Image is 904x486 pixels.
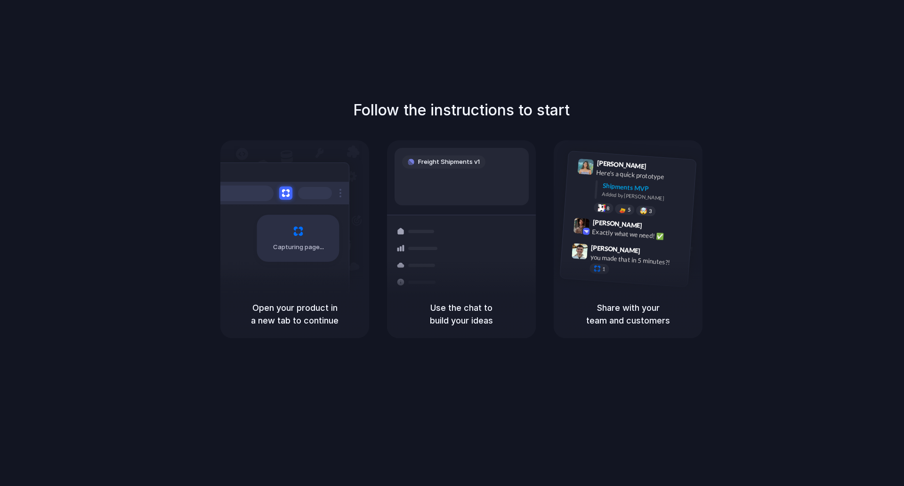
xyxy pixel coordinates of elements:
[649,209,652,214] span: 3
[597,158,646,171] span: [PERSON_NAME]
[591,243,641,256] span: [PERSON_NAME]
[628,207,631,212] span: 5
[592,217,642,231] span: [PERSON_NAME]
[232,301,358,327] h5: Open your product in a new tab to continue
[645,222,664,233] span: 9:42 AM
[602,190,688,204] div: Added by [PERSON_NAME]
[592,227,686,243] div: Exactly what we need! ✅
[596,168,690,184] div: Here's a quick prototype
[353,99,570,121] h1: Follow the instructions to start
[602,181,689,196] div: Shipments MVP
[602,267,605,272] span: 1
[640,208,648,215] div: 🤯
[418,157,480,167] span: Freight Shipments v1
[606,206,610,211] span: 8
[643,247,662,259] span: 9:47 AM
[398,301,525,327] h5: Use the chat to build your ideas
[649,162,669,174] span: 9:41 AM
[273,243,325,252] span: Capturing page
[565,301,691,327] h5: Share with your team and customers
[590,252,684,268] div: you made that in 5 minutes?!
